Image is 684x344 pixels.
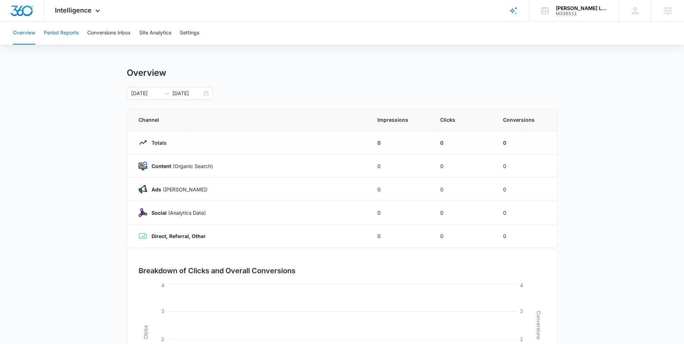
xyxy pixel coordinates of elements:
[13,22,35,45] button: Overview
[79,42,121,47] div: Keywords by Traffic
[369,131,432,154] td: 0
[432,224,494,248] td: 0
[147,186,208,193] p: ([PERSON_NAME])
[161,308,164,314] tspan: 3
[377,116,423,124] span: Impressions
[520,282,523,288] tspan: 4
[55,6,92,14] span: Intelligence
[152,233,206,239] strong: Direct, Referral, Other
[556,11,608,16] div: account id
[152,186,161,192] strong: Ads
[20,11,35,17] div: v 4.0.25
[131,89,161,97] input: Start date
[432,131,494,154] td: 0
[503,116,546,124] span: Conversions
[440,116,486,124] span: Clicks
[147,209,206,217] p: (Analytics Data)
[27,42,64,47] div: Domain Overview
[556,5,608,11] div: account name
[432,154,494,178] td: 0
[19,42,25,47] img: tab_domain_overview_orange.svg
[164,90,169,96] span: swap-right
[494,131,557,154] td: 0
[172,89,202,97] input: End date
[536,311,542,339] tspan: Conversions
[19,19,79,24] div: Domain: [DOMAIN_NAME]
[152,210,167,216] strong: Social
[127,68,166,78] h1: Overview
[494,224,557,248] td: 0
[152,163,171,169] strong: Content
[139,116,360,124] span: Channel
[71,42,77,47] img: tab_keywords_by_traffic_grey.svg
[161,282,164,288] tspan: 4
[139,22,171,45] button: Site Analytics
[520,336,523,342] tspan: 2
[139,265,296,276] h3: Breakdown of Clicks and Overall Conversions
[11,11,17,17] img: logo_orange.svg
[164,90,169,96] span: to
[139,185,147,194] img: Ads
[180,22,199,45] button: Settings
[139,208,147,217] img: Social
[161,336,164,342] tspan: 2
[139,162,147,170] img: Content
[11,19,17,24] img: website_grey.svg
[44,22,79,45] button: Period Reports
[369,154,432,178] td: 0
[87,22,131,45] button: Conversions Inbox
[432,178,494,201] td: 0
[369,178,432,201] td: 0
[520,308,523,314] tspan: 3
[369,201,432,224] td: 0
[494,178,557,201] td: 0
[494,154,557,178] td: 0
[432,201,494,224] td: 0
[369,224,432,248] td: 0
[494,201,557,224] td: 0
[142,325,148,339] tspan: Clicks
[147,162,213,170] p: (Organic Search)
[147,139,167,147] p: Totals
